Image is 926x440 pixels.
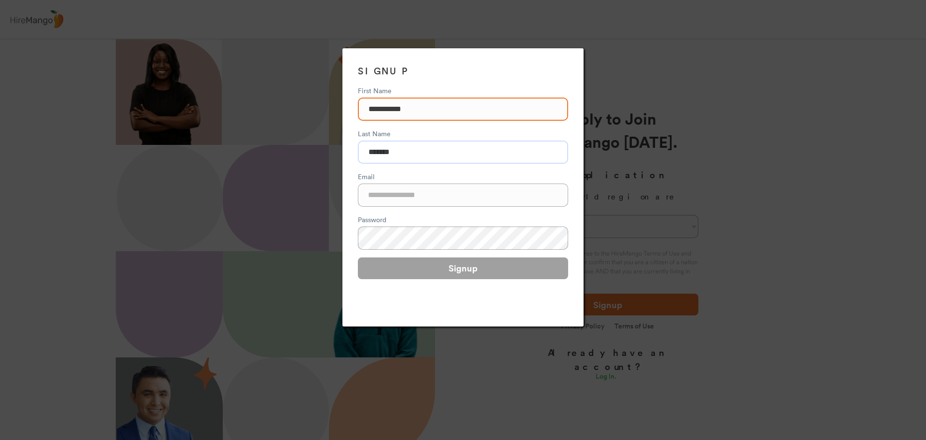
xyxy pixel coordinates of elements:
div: First Name [358,85,568,96]
div: Password [358,214,568,225]
div: Email [358,171,568,182]
div: Last Name [358,128,568,139]
h3: SIGNUP [358,64,568,78]
button: Signup [358,257,568,279]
